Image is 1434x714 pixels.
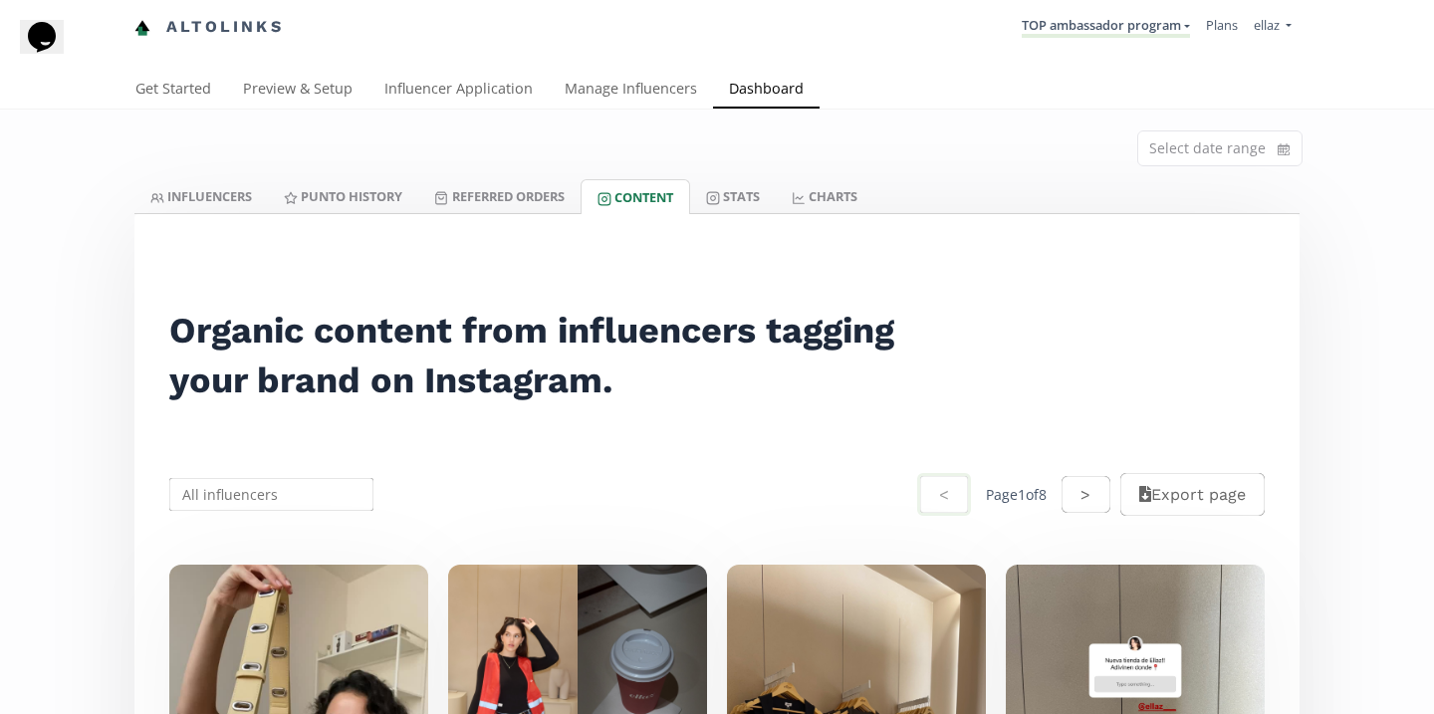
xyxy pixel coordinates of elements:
[581,179,690,214] a: Content
[1278,139,1290,159] svg: calendar
[119,71,227,111] a: Get Started
[1254,16,1292,39] a: ellaz
[986,485,1047,505] div: Page 1 of 8
[917,473,971,516] button: <
[20,20,84,80] iframe: chat widget
[1254,16,1280,34] span: ellaz
[227,71,368,111] a: Preview & Setup
[134,179,268,213] a: INFLUENCERS
[1062,476,1109,513] button: >
[169,306,920,405] h2: Organic content from influencers tagging your brand on Instagram.
[713,71,820,111] a: Dashboard
[368,71,549,111] a: Influencer Application
[1120,473,1265,516] button: Export page
[418,179,580,213] a: Referred Orders
[549,71,713,111] a: Manage Influencers
[134,20,150,36] img: favicon-32x32.png
[1206,16,1238,34] a: Plans
[1022,16,1190,38] a: TOP ambassador program
[268,179,418,213] a: Punto HISTORY
[690,179,776,213] a: Stats
[166,475,376,514] input: All influencers
[776,179,873,213] a: CHARTS
[134,11,284,44] a: Altolinks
